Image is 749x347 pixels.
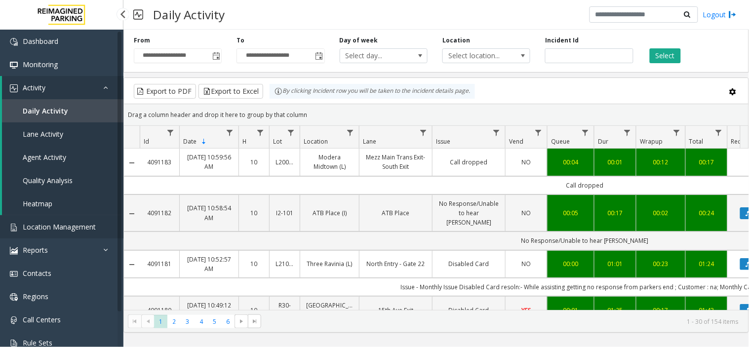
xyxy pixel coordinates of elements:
[692,157,721,167] a: 00:17
[692,208,721,218] a: 00:24
[2,76,123,99] a: Activity
[146,259,173,269] a: 4091181
[642,306,679,315] a: 00:17
[438,199,499,228] a: No Response/Unable to hear [PERSON_NAME]
[443,49,512,63] span: Select location...
[210,49,221,63] span: Toggle popup
[23,129,63,139] span: Lane Activity
[689,137,704,146] span: Total
[276,259,294,269] a: L21059300
[10,293,18,301] img: 'icon'
[124,126,749,310] div: Data table
[275,87,282,95] img: infoIcon.svg
[512,157,541,167] a: NO
[512,259,541,269] a: NO
[273,137,282,146] span: Lot
[532,126,545,139] a: Vend Filter Menu
[304,137,328,146] span: Location
[314,49,324,63] span: Toggle popup
[245,259,263,269] a: 10
[245,208,263,218] a: 10
[600,208,630,218] a: 00:17
[23,222,96,231] span: Location Management
[306,259,353,269] a: Three Ravinia (L)
[146,306,173,315] a: 4091180
[167,315,181,328] span: Page 2
[642,208,679,218] a: 00:02
[235,314,248,328] span: Go to the next page
[600,157,630,167] div: 00:01
[134,84,196,99] button: Export to PDF
[254,126,267,139] a: H Filter Menu
[642,259,679,269] a: 00:23
[10,316,18,324] img: 'icon'
[365,153,426,171] a: Mezz Main Trans Exit- South Exit
[553,157,588,167] div: 00:04
[10,38,18,46] img: 'icon'
[186,255,233,273] a: [DATE] 10:52:57 AM
[436,137,450,146] span: Issue
[237,317,245,325] span: Go to the next page
[245,306,263,315] a: 10
[692,306,721,315] div: 01:43
[10,247,18,255] img: 'icon'
[600,259,630,269] a: 01:01
[642,157,679,167] a: 00:12
[522,158,531,166] span: NO
[306,208,353,218] a: ATB Place (I)
[144,137,149,146] span: Id
[23,269,51,278] span: Contacts
[124,106,749,123] div: Drag a column header and drop it here to group by that column
[640,137,663,146] span: Wrapup
[181,315,195,328] span: Page 3
[23,106,68,116] span: Daily Activity
[729,9,737,20] img: logout
[276,208,294,218] a: I2-101
[553,208,588,218] div: 00:05
[306,153,353,171] a: Modera Midtown (L)
[551,137,570,146] span: Queue
[365,208,426,218] a: ATB Place
[242,137,247,146] span: H
[438,157,499,167] a: Call dropped
[545,36,579,45] label: Incident Id
[223,126,237,139] a: Date Filter Menu
[186,301,233,319] a: [DATE] 10:49:12 AM
[553,259,588,269] a: 00:00
[703,9,737,20] a: Logout
[154,315,167,328] span: Page 1
[344,126,357,139] a: Location Filter Menu
[124,159,140,167] a: Collapse Details
[23,60,58,69] span: Monitoring
[186,153,233,171] a: [DATE] 10:59:56 AM
[134,36,150,45] label: From
[276,301,294,319] a: R30-259
[195,315,208,328] span: Page 4
[270,84,475,99] div: By clicking Incident row you will be taken to the incident details page.
[23,292,48,301] span: Regions
[363,137,376,146] span: Lane
[621,126,634,139] a: Dur Filter Menu
[221,315,235,328] span: Page 6
[148,2,230,27] h3: Daily Activity
[251,317,259,325] span: Go to the last page
[208,315,221,328] span: Page 5
[692,259,721,269] a: 01:24
[490,126,503,139] a: Issue Filter Menu
[2,169,123,192] a: Quality Analysis
[124,307,140,315] a: Collapse Details
[521,306,531,314] span: YES
[365,306,426,315] a: 15th Ave Exit
[23,315,61,324] span: Call Centers
[124,261,140,269] a: Collapse Details
[248,314,261,328] span: Go to the last page
[512,306,541,315] a: YES
[10,61,18,69] img: 'icon'
[522,209,531,217] span: NO
[164,126,177,139] a: Id Filter Menu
